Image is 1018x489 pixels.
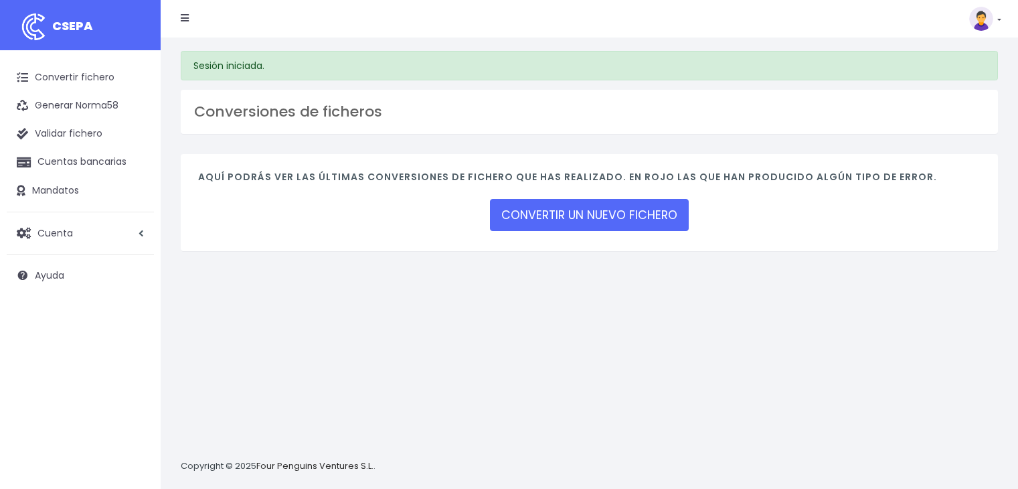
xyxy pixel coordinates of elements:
[7,148,154,176] a: Cuentas bancarias
[7,64,154,92] a: Convertir fichero
[969,7,993,31] img: profile
[52,17,93,34] span: CSEPA
[194,103,985,121] h3: Conversiones de ficheros
[7,177,154,205] a: Mandatos
[37,226,73,239] span: Cuenta
[17,10,50,44] img: logo
[35,269,64,282] span: Ayuda
[7,261,154,289] a: Ayuda
[256,460,373,472] a: Four Penguins Ventures S.L.
[181,460,375,474] p: Copyright © 2025 .
[7,120,154,148] a: Validar fichero
[490,199,689,231] a: CONVERTIR UN NUEVO FICHERO
[181,51,998,80] div: Sesión iniciada.
[198,171,981,190] h4: Aquí podrás ver las últimas conversiones de fichero que has realizado. En rojo las que han produc...
[7,219,154,247] a: Cuenta
[7,92,154,120] a: Generar Norma58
